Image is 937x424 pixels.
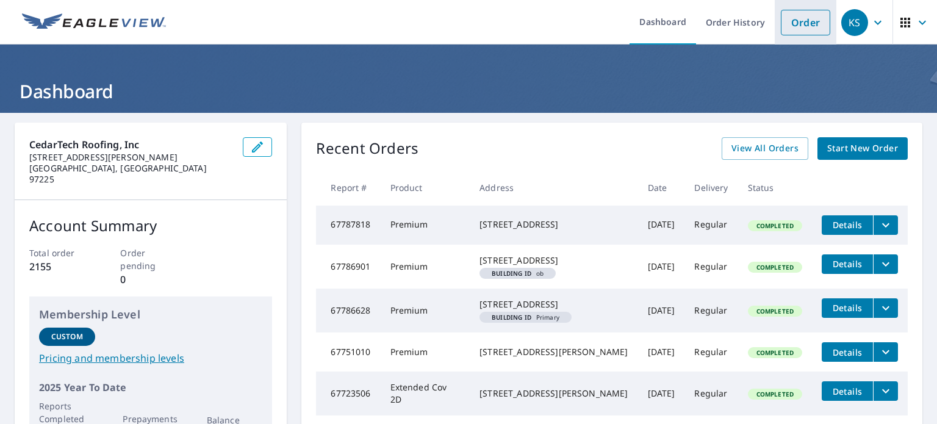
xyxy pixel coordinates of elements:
button: detailsBtn-67751010 [822,342,873,362]
button: filesDropdownBtn-67787818 [873,215,898,235]
span: Completed [749,263,801,271]
div: [STREET_ADDRESS][PERSON_NAME] [479,387,628,400]
td: 67787818 [316,206,380,245]
div: [STREET_ADDRESS][PERSON_NAME] [479,346,628,358]
span: Completed [749,390,801,398]
p: Account Summary [29,215,272,237]
td: Premium [381,245,470,289]
span: Completed [749,348,801,357]
span: Details [829,302,866,314]
span: Completed [749,307,801,315]
div: [STREET_ADDRESS] [479,218,628,231]
button: detailsBtn-67723506 [822,381,873,401]
td: Regular [684,245,738,289]
td: [DATE] [638,289,685,332]
td: 67751010 [316,332,380,372]
th: Delivery [684,170,738,206]
td: Extended Cov 2D [381,372,470,415]
td: [DATE] [638,372,685,415]
div: [STREET_ADDRESS] [479,298,628,311]
div: KS [841,9,868,36]
p: [GEOGRAPHIC_DATA], [GEOGRAPHIC_DATA] 97225 [29,163,233,185]
p: Membership Level [39,306,262,323]
button: filesDropdownBtn-67786628 [873,298,898,318]
td: [DATE] [638,206,685,245]
td: 67786628 [316,289,380,332]
a: Order [781,10,830,35]
span: Details [829,219,866,231]
td: Regular [684,332,738,372]
em: Building ID [492,270,531,276]
p: Total order [29,246,90,259]
td: Premium [381,289,470,332]
em: Building ID [492,314,531,320]
span: Completed [749,221,801,230]
p: [STREET_ADDRESS][PERSON_NAME] [29,152,233,163]
td: Premium [381,206,470,245]
p: Recent Orders [316,137,418,160]
a: Start New Order [817,137,908,160]
td: 67786901 [316,245,380,289]
div: [STREET_ADDRESS] [479,254,628,267]
th: Address [470,170,637,206]
td: [DATE] [638,245,685,289]
button: detailsBtn-67786901 [822,254,873,274]
td: Regular [684,372,738,415]
span: Primary [484,314,567,320]
td: 67723506 [316,372,380,415]
span: View All Orders [731,141,799,156]
td: Regular [684,206,738,245]
p: CedarTech Roofing, Inc [29,137,233,152]
span: Start New Order [827,141,898,156]
span: ob [484,270,551,276]
p: Custom [51,331,83,342]
a: Pricing and membership levels [39,351,262,365]
span: Details [829,347,866,358]
th: Date [638,170,685,206]
p: 2155 [29,259,90,274]
a: View All Orders [722,137,808,160]
td: Premium [381,332,470,372]
button: filesDropdownBtn-67786901 [873,254,898,274]
img: EV Logo [22,13,166,32]
span: Details [829,386,866,397]
p: 0 [120,272,181,287]
h1: Dashboard [15,79,922,104]
th: Report # [316,170,380,206]
td: [DATE] [638,332,685,372]
th: Status [738,170,812,206]
td: Regular [684,289,738,332]
span: Details [829,258,866,270]
button: filesDropdownBtn-67751010 [873,342,898,362]
th: Product [381,170,470,206]
button: filesDropdownBtn-67723506 [873,381,898,401]
button: detailsBtn-67786628 [822,298,873,318]
button: detailsBtn-67787818 [822,215,873,235]
p: Order pending [120,246,181,272]
p: 2025 Year To Date [39,380,262,395]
